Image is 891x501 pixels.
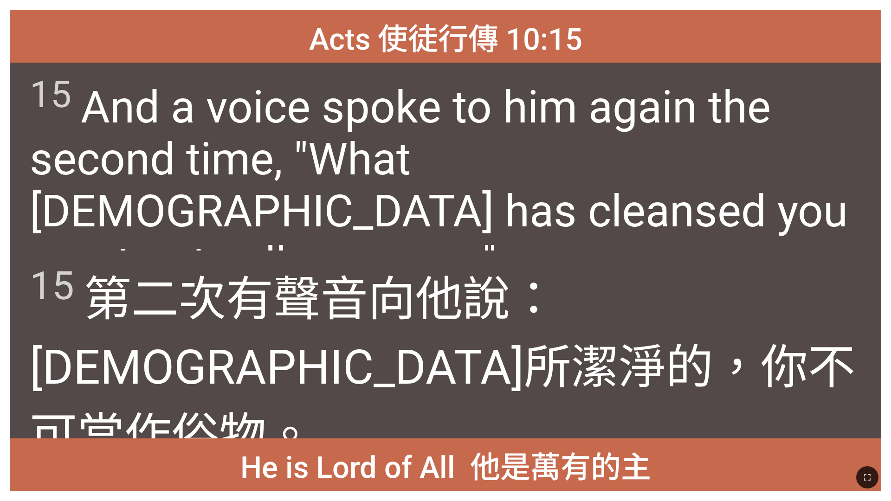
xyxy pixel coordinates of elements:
wg5456: 向 [30,271,855,463]
wg846: 說：[DEMOGRAPHIC_DATA] [30,271,855,463]
span: 第二次 [30,261,861,465]
wg4314: 他 [30,271,855,463]
wg2840: 。 [266,408,314,463]
span: And a voice spoke to him again the second time, "What [DEMOGRAPHIC_DATA] has cleansed you must no... [30,73,861,289]
span: Acts 使徒行傳 10:15 [309,15,582,58]
wg3361: 當作俗物 [77,408,314,463]
span: He is Lord of All 他是萬有的主 [240,443,651,487]
wg1208: 有聲音 [30,271,855,463]
sup: 15 [30,263,74,309]
sup: 15 [30,73,71,116]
